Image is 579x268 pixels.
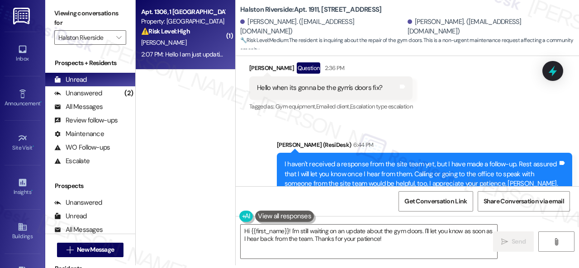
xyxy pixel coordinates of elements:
[408,17,573,37] div: [PERSON_NAME]. ([EMAIL_ADDRESS][DOMAIN_NAME])
[5,175,41,199] a: Insights •
[399,191,473,212] button: Get Conversation Link
[116,34,121,41] i: 
[404,197,467,206] span: Get Conversation Link
[241,225,497,259] textarea: Hi {{first_name}}! I'm still waiting on an update about the gym doors. I'll let you know as soon ...
[478,191,570,212] button: Share Conversation via email
[54,116,118,125] div: Review follow-ups
[58,30,112,45] input: All communities
[249,100,413,113] div: Tagged as:
[54,198,102,207] div: Unanswered
[141,17,225,26] div: Property: [GEOGRAPHIC_DATA]
[77,245,114,254] span: New Message
[501,238,508,245] i: 
[141,50,465,58] div: 2:07 PM: Hello I am just updating you that I will have my rent payment dropped off [DATE]! Again ...
[484,197,564,206] span: Share Conversation via email
[249,62,413,77] div: [PERSON_NAME]
[5,42,41,66] a: Inbox
[141,27,190,35] strong: ⚠️ Risk Level: High
[54,75,87,85] div: Unread
[316,103,350,110] span: Emailed client ,
[240,36,579,55] span: : The resident is inquiring about the repair of the gym doors. This is a non-urgent maintenance r...
[240,5,381,14] b: Halston Riverside: Apt. 1911, [STREET_ADDRESS]
[54,212,87,221] div: Unread
[54,102,103,112] div: All Messages
[5,131,41,155] a: Site Visit •
[351,140,373,150] div: 6:44 PM
[31,188,33,194] span: •
[54,156,90,166] div: Escalate
[57,243,124,257] button: New Message
[54,225,103,235] div: All Messages
[277,140,572,153] div: [PERSON_NAME] (ResiDesk)
[40,99,42,105] span: •
[275,103,316,110] span: Gym equipment ,
[285,160,558,188] div: I haven't received a response from the site team yet, but I have made a follow-up. Rest assured t...
[33,143,34,150] span: •
[512,237,526,246] span: Send
[553,238,560,245] i: 
[54,143,110,152] div: WO Follow-ups
[66,246,73,254] i: 
[13,8,32,24] img: ResiDesk Logo
[45,181,135,191] div: Prospects
[297,62,321,74] div: Question
[493,231,534,252] button: Send
[54,129,104,139] div: Maintenance
[54,6,126,30] label: Viewing conversations for
[122,86,135,100] div: (2)
[257,83,382,93] div: Hello when its gonna be the gym's doors fix?
[240,17,405,37] div: [PERSON_NAME]. ([EMAIL_ADDRESS][DOMAIN_NAME])
[5,219,41,244] a: Buildings
[45,58,135,68] div: Prospects + Residents
[54,89,102,98] div: Unanswered
[323,63,344,73] div: 2:36 PM
[141,7,225,17] div: Apt. 1306, 1 [GEOGRAPHIC_DATA]
[240,37,288,44] strong: 🔧 Risk Level: Medium
[350,103,413,110] span: Escalation type escalation
[141,38,186,47] span: [PERSON_NAME]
